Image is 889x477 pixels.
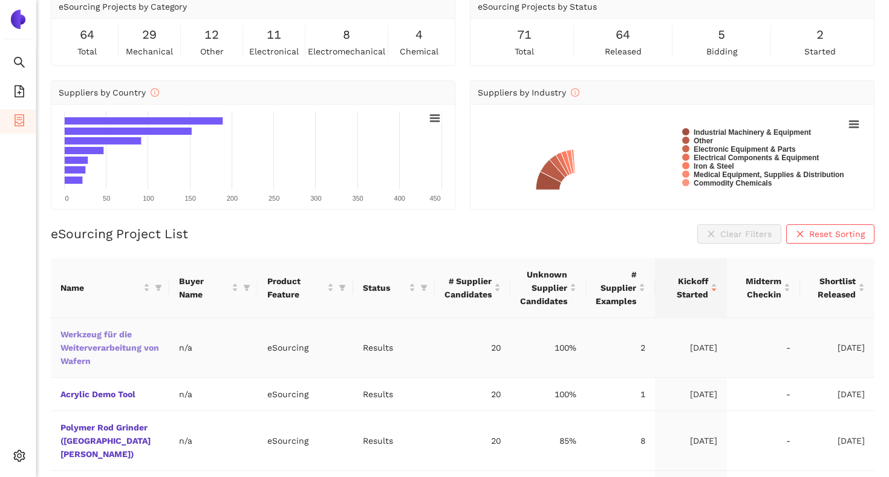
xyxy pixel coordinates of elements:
[816,25,824,44] span: 2
[143,195,154,202] text: 100
[269,195,279,202] text: 250
[394,195,405,202] text: 400
[478,2,597,11] span: eSourcing Projects by Status
[258,378,353,411] td: eSourcing
[571,88,579,97] span: info-circle
[258,258,353,318] th: this column's title is Product Feature,this column is sortable
[517,25,532,44] span: 71
[665,274,708,301] span: Kickoff Started
[800,411,874,471] td: [DATE]
[103,195,110,202] text: 50
[59,2,187,11] span: eSourcing Projects by Category
[727,411,800,471] td: -
[126,45,173,58] span: mechanical
[809,227,865,241] span: Reset Sorting
[694,179,772,187] text: Commodity Chemicals
[418,279,430,297] span: filter
[241,272,253,303] span: filter
[258,318,353,378] td: eSourcing
[694,145,796,154] text: Electronic Equipment & Parts
[155,284,162,291] span: filter
[444,274,492,301] span: # Supplier Candidates
[510,318,586,378] td: 100%
[400,45,438,58] span: chemical
[429,195,440,202] text: 450
[227,195,238,202] text: 200
[267,274,325,301] span: Product Feature
[718,25,725,44] span: 5
[694,137,713,145] text: Other
[339,284,346,291] span: filter
[616,25,630,44] span: 64
[435,318,510,378] td: 20
[310,195,321,202] text: 300
[353,318,435,378] td: Results
[415,25,423,44] span: 4
[420,284,428,291] span: filter
[77,45,97,58] span: total
[586,258,655,318] th: this column's title is # Supplier Examples,this column is sortable
[697,224,781,244] button: closeClear Filters
[353,411,435,471] td: Results
[804,45,836,58] span: started
[655,411,727,471] td: [DATE]
[200,45,224,58] span: other
[655,378,727,411] td: [DATE]
[510,258,586,318] th: this column's title is Unknown Supplier Candidates,this column is sortable
[59,88,159,97] span: Suppliers by Country
[478,88,579,97] span: Suppliers by Industry
[796,230,804,239] span: close
[343,25,350,44] span: 8
[586,411,655,471] td: 8
[184,195,195,202] text: 150
[694,154,819,162] text: Electrical Components & Equipment
[605,45,642,58] span: released
[694,162,734,170] text: Iron & Steel
[786,224,874,244] button: closeReset Sorting
[13,52,25,76] span: search
[51,225,188,242] h2: eSourcing Project List
[435,258,510,318] th: this column's title is # Supplier Candidates,this column is sortable
[510,411,586,471] td: 85%
[520,268,567,308] span: Unknown Supplier Candidates
[308,45,385,58] span: electromechanical
[13,81,25,105] span: file-add
[8,10,28,29] img: Logo
[51,258,169,318] th: this column's title is Name,this column is sortable
[60,281,141,294] span: Name
[80,25,94,44] span: 64
[800,318,874,378] td: [DATE]
[267,25,281,44] span: 11
[515,45,534,58] span: total
[151,88,159,97] span: info-circle
[810,274,856,301] span: Shortlist Released
[706,45,737,58] span: bidding
[258,411,353,471] td: eSourcing
[336,272,348,303] span: filter
[586,378,655,411] td: 1
[13,446,25,470] span: setting
[694,170,844,179] text: Medical Equipment, Supplies & Distribution
[142,25,157,44] span: 29
[169,411,258,471] td: n/a
[249,45,299,58] span: electronical
[800,258,874,318] th: this column's title is Shortlist Released,this column is sortable
[586,318,655,378] td: 2
[352,195,363,202] text: 350
[353,258,435,318] th: this column's title is Status,this column is sortable
[363,281,406,294] span: Status
[65,195,68,202] text: 0
[596,268,636,308] span: # Supplier Examples
[435,411,510,471] td: 20
[655,318,727,378] td: [DATE]
[204,25,219,44] span: 12
[435,378,510,411] td: 20
[169,318,258,378] td: n/a
[800,378,874,411] td: [DATE]
[179,274,229,301] span: Buyer Name
[510,378,586,411] td: 100%
[243,284,250,291] span: filter
[727,378,800,411] td: -
[353,378,435,411] td: Results
[152,279,164,297] span: filter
